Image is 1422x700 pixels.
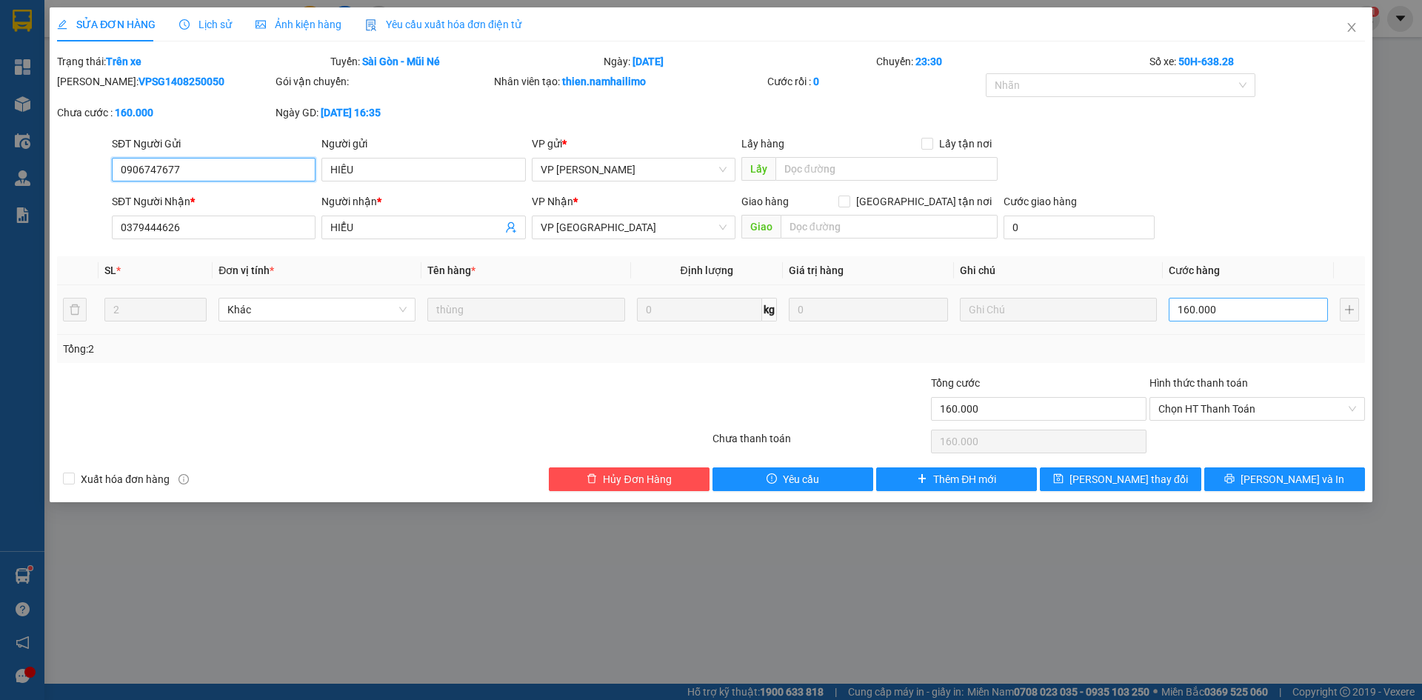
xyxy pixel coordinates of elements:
input: Dọc đường [775,157,998,181]
span: delete [587,473,597,485]
span: VP Nhận [532,196,573,207]
div: Người gửi [321,136,525,152]
div: Tổng: 2 [63,341,549,357]
div: Ngày GD: [276,104,491,121]
span: plus [917,473,927,485]
span: Lấy hàng [741,138,784,150]
span: Giao [741,215,781,239]
b: 23:30 [915,56,942,67]
span: Chọn HT Thanh Toán [1158,398,1356,420]
b: 0 [813,76,819,87]
button: delete [63,298,87,321]
div: Tuyến: [329,53,602,70]
span: picture [256,19,266,30]
button: exclamation-circleYêu cầu [712,467,873,491]
span: Lấy [741,157,775,181]
input: Cước giao hàng [1004,216,1155,239]
input: Ghi Chú [960,298,1157,321]
span: clock-circle [179,19,190,30]
img: icon [365,19,377,31]
div: Gói vận chuyển: [276,73,491,90]
span: Tổng cước [931,377,980,389]
input: 0 [789,298,948,321]
label: Hình thức thanh toán [1149,377,1248,389]
button: Close [1331,7,1372,49]
span: Giao hàng [741,196,789,207]
th: Ghi chú [954,256,1163,285]
div: Số xe: [1148,53,1366,70]
span: save [1053,473,1064,485]
span: Định lượng [681,264,733,276]
span: exclamation-circle [767,473,777,485]
b: [DATE] 16:35 [321,107,381,119]
span: Yêu cầu xuất hóa đơn điện tử [365,19,521,30]
span: Hủy Đơn Hàng [603,471,671,487]
div: Cước rồi : [767,73,983,90]
button: plus [1340,298,1359,321]
b: 160.000 [115,107,153,119]
span: SL [104,264,116,276]
button: save[PERSON_NAME] thay đổi [1040,467,1201,491]
span: Yêu cầu [783,471,819,487]
span: info-circle [178,474,189,484]
span: printer [1224,473,1235,485]
button: deleteHủy Đơn Hàng [549,467,710,491]
span: Cước hàng [1169,264,1220,276]
div: Chưa thanh toán [711,430,929,456]
span: [PERSON_NAME] thay đổi [1069,471,1188,487]
div: Nhân viên tạo: [494,73,764,90]
span: Thêm ĐH mới [933,471,996,487]
span: Tên hàng [427,264,475,276]
div: SĐT Người Nhận [112,193,316,210]
input: VD: Bàn, Ghế [427,298,624,321]
div: [PERSON_NAME]: [57,73,273,90]
input: Dọc đường [781,215,998,239]
div: Ngày: [602,53,875,70]
div: Trạng thái: [56,53,329,70]
button: plusThêm ĐH mới [876,467,1037,491]
div: Người nhận [321,193,525,210]
b: 50H-638.28 [1178,56,1234,67]
span: close [1346,21,1358,33]
b: Sài Gòn - Mũi Né [362,56,440,67]
span: user-add [505,221,517,233]
span: Lịch sử [179,19,232,30]
span: kg [762,298,777,321]
span: Đơn vị tính [218,264,274,276]
b: thien.namhailimo [562,76,646,87]
span: edit [57,19,67,30]
span: Ảnh kiện hàng [256,19,341,30]
span: Xuất hóa đơn hàng [75,471,176,487]
button: printer[PERSON_NAME] và In [1204,467,1365,491]
span: SỬA ĐƠN HÀNG [57,19,156,30]
span: Lấy tận nơi [933,136,998,152]
div: Chuyến: [875,53,1148,70]
label: Cước giao hàng [1004,196,1077,207]
span: Giá trị hàng [789,264,844,276]
span: VP Phạm Ngũ Lão [541,159,727,181]
span: Khác [227,299,407,321]
b: Trên xe [106,56,141,67]
b: [DATE] [632,56,664,67]
div: Chưa cước : [57,104,273,121]
span: VP chợ Mũi Né [541,216,727,239]
b: VPSG1408250050 [138,76,224,87]
div: VP gửi [532,136,735,152]
div: SĐT Người Gửi [112,136,316,152]
span: [GEOGRAPHIC_DATA] tận nơi [850,193,998,210]
span: [PERSON_NAME] và In [1241,471,1344,487]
